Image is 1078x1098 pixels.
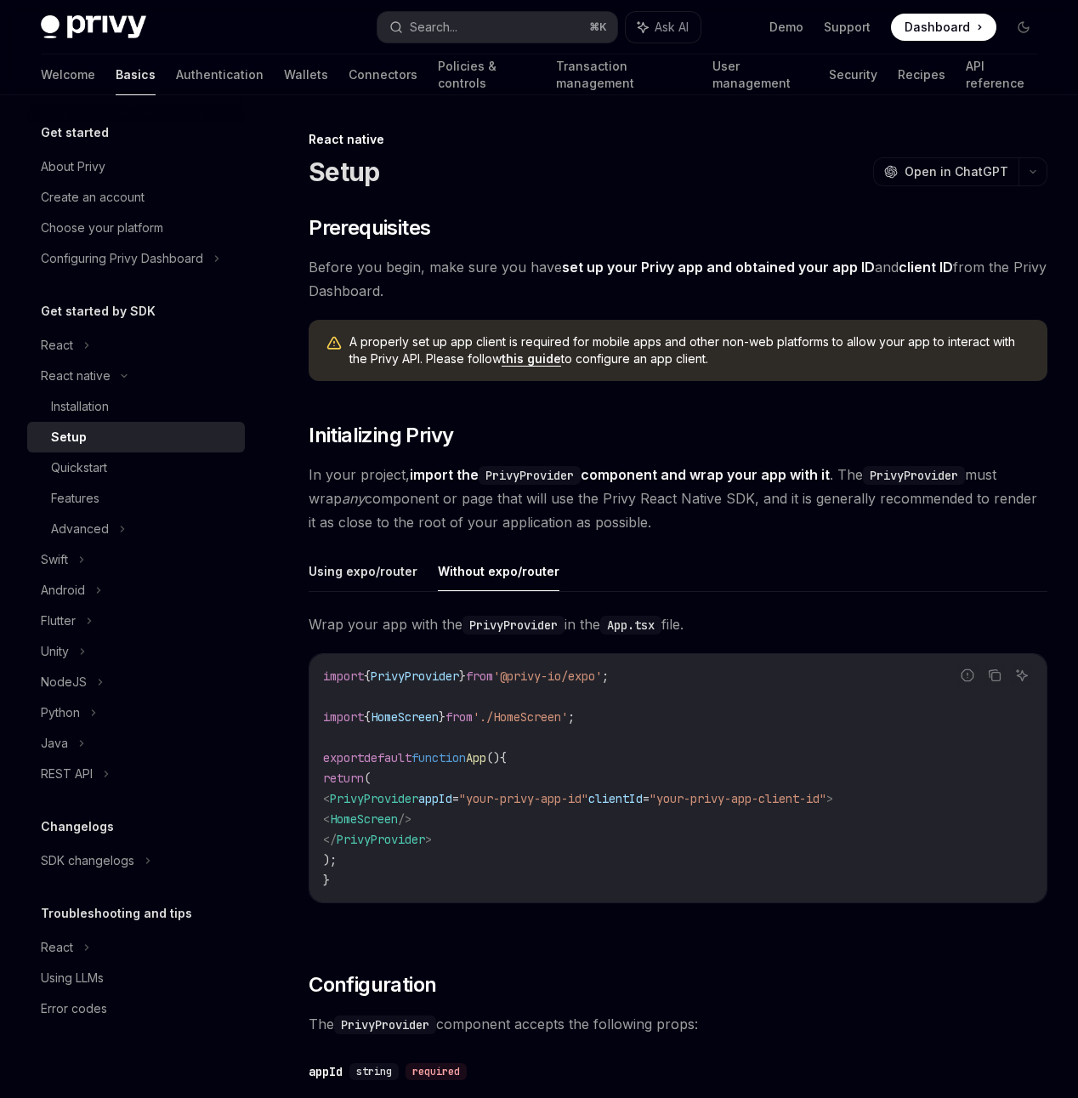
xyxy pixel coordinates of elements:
[27,182,245,213] a: Create an account
[323,832,337,847] span: </
[309,131,1047,148] div: React native
[27,151,245,182] a: About Privy
[309,255,1047,303] span: Before you begin, make sure you have and from the Privy Dashboard.
[556,54,691,95] a: Transaction management
[406,1063,467,1080] div: required
[309,463,1047,534] span: In your project, . The must wrap component or page that will use the Privy React Native SDK, and ...
[398,811,411,827] span: />
[898,54,945,95] a: Recipes
[309,1063,343,1080] div: appId
[966,54,1037,95] a: API reference
[41,187,145,208] div: Create an account
[891,14,996,41] a: Dashboard
[41,968,104,988] div: Using LLMs
[41,611,76,631] div: Flutter
[349,333,1030,367] span: A properly set up app client is required for mobile apps and other non-web platforms to allow you...
[309,422,453,449] span: Initializing Privy
[349,54,417,95] a: Connectors
[41,672,87,692] div: NodeJS
[562,259,875,276] a: set up your Privy app and obtained your app ID
[41,851,134,871] div: SDK changelogs
[956,664,979,686] button: Report incorrect code
[323,873,330,888] span: }
[466,668,493,684] span: from
[863,466,965,485] code: PrivyProvider
[364,668,371,684] span: {
[41,816,114,837] h5: Changelogs
[377,12,617,43] button: Search...⌘K
[371,668,459,684] span: PrivyProvider
[323,668,364,684] span: import
[309,214,430,242] span: Prerequisites
[626,12,701,43] button: Ask AI
[41,122,109,143] h5: Get started
[41,580,85,600] div: Android
[588,791,643,806] span: clientId
[309,1012,1047,1036] span: The component accepts the following props:
[425,832,432,847] span: >
[905,19,970,36] span: Dashboard
[439,709,445,725] span: }
[438,551,559,591] button: Without expo/router
[452,791,459,806] span: =
[342,490,365,507] em: any
[769,19,803,36] a: Demo
[41,335,73,356] div: React
[27,963,245,993] a: Using LLMs
[27,213,245,243] a: Choose your platform
[51,396,109,417] div: Installation
[323,852,337,868] span: );
[445,709,473,725] span: from
[309,971,436,998] span: Configuration
[323,750,364,765] span: export
[326,335,343,352] svg: Warning
[337,832,425,847] span: PrivyProvider
[459,791,588,806] span: "your-privy-app-id"
[493,668,602,684] span: '@privy-io/expo'
[51,458,107,478] div: Quickstart
[655,19,689,36] span: Ask AI
[1011,664,1033,686] button: Ask AI
[568,709,575,725] span: ;
[284,54,328,95] a: Wallets
[829,54,877,95] a: Security
[309,156,379,187] h1: Setup
[27,993,245,1024] a: Error codes
[410,17,457,37] div: Search...
[51,488,99,509] div: Features
[364,709,371,725] span: {
[643,791,650,806] span: =
[600,616,661,634] code: App.tsx
[51,427,87,447] div: Setup
[41,903,192,924] h5: Troubleshooting and tips
[905,163,1008,180] span: Open in ChatGPT
[323,811,330,827] span: <
[411,750,466,765] span: function
[27,452,245,483] a: Quickstart
[984,664,1006,686] button: Copy the contents from the code block
[486,750,500,765] span: ()
[41,764,93,784] div: REST API
[41,937,73,958] div: React
[1010,14,1037,41] button: Toggle dark mode
[712,54,808,95] a: User management
[309,612,1047,636] span: Wrap your app with the in the file.
[41,248,203,269] div: Configuring Privy Dashboard
[330,811,398,827] span: HomeScreen
[479,466,581,485] code: PrivyProvider
[371,709,439,725] span: HomeScreen
[41,15,146,39] img: dark logo
[323,791,330,806] span: <
[41,998,107,1019] div: Error codes
[824,19,871,36] a: Support
[438,54,536,95] a: Policies & controls
[41,218,163,238] div: Choose your platform
[873,157,1018,186] button: Open in ChatGPT
[27,391,245,422] a: Installation
[41,733,68,754] div: Java
[41,54,95,95] a: Welcome
[41,703,80,723] div: Python
[364,750,411,765] span: default
[309,551,417,591] button: Using expo/router
[356,1065,392,1078] span: string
